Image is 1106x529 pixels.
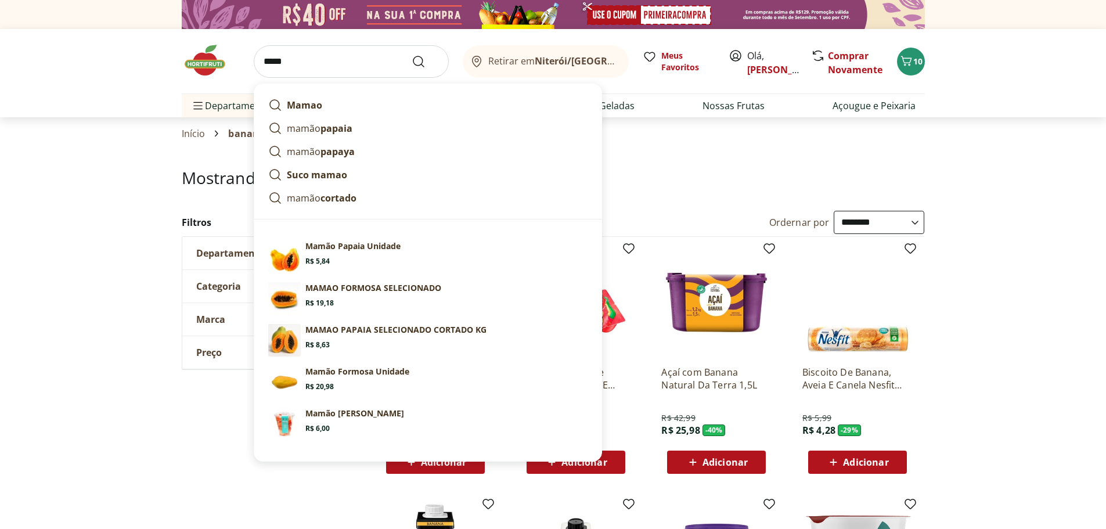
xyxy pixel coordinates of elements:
[305,340,330,350] span: R$ 8,63
[412,55,439,69] button: Submit Search
[182,270,356,303] button: Categoria
[264,163,592,186] a: Suco mamao
[264,117,592,140] a: mamãopapaia
[196,280,241,292] span: Categoria
[268,408,301,440] img: Principal
[527,451,625,474] button: Adicionar
[386,451,485,474] button: Adicionar
[320,192,356,204] strong: cortado
[320,145,355,158] strong: papaya
[264,403,592,445] a: PrincipalMamão [PERSON_NAME]R$ 6,00
[287,121,352,135] p: mamão
[182,128,206,139] a: Início
[702,99,765,113] a: Nossas Frutas
[305,282,441,294] p: MAMAO FORMOSA SELECIONADO
[182,303,356,336] button: Marca
[264,140,592,163] a: mamãopapaya
[264,93,592,117] a: Mamao
[305,324,487,336] p: MAMAO PAPAIA SELECIONADO CORTADO KG
[264,278,592,319] a: Mamão Formosa SelecionadoMAMAO FORMOSA SELECIONADOR$ 19,18
[254,45,449,78] input: search
[305,382,334,391] span: R$ 20,98
[182,237,356,269] button: Departamento
[287,99,322,111] strong: Mamao
[287,168,347,181] strong: Suco mamao
[268,324,301,357] img: Mamão Papaia Selecionado Cortado
[661,424,700,437] span: R$ 25,98
[838,424,861,436] span: - 29 %
[196,314,225,325] span: Marca
[802,412,831,424] span: R$ 5,99
[182,211,357,234] h2: Filtros
[287,191,356,205] p: mamão
[421,458,466,467] span: Adicionar
[191,92,275,120] span: Departamentos
[667,451,766,474] button: Adicionar
[802,424,835,437] span: R$ 4,28
[535,55,667,67] b: Niterói/[GEOGRAPHIC_DATA]
[802,246,913,357] img: Biscoito De Banana, Aveia E Canela Nesfit 160G
[268,366,301,398] img: Mamão Formosa Unidade
[661,412,695,424] span: R$ 42,99
[661,50,715,73] span: Meus Favoritos
[802,366,913,391] a: Biscoito De Banana, Aveia E Canela Nesfit 160G
[182,168,925,187] h1: Mostrando resultados para:
[305,424,330,433] span: R$ 6,00
[913,56,923,67] span: 10
[196,247,265,259] span: Departamento
[264,319,592,361] a: Mamão Papaia Selecionado CortadoMAMAO PAPAIA SELECIONADO CORTADO KGR$ 8,63
[182,336,356,369] button: Preço
[305,408,404,419] p: Mamão [PERSON_NAME]
[661,246,772,357] img: Açaí com Banana Natural Da Terra 1,5L
[182,43,240,78] img: Hortifruti
[897,48,925,75] button: Carrinho
[769,216,830,229] label: Ordernar por
[463,45,629,78] button: Retirar emNiterói/[GEOGRAPHIC_DATA]
[305,240,401,252] p: Mamão Papaia Unidade
[228,128,265,139] span: banana
[808,451,907,474] button: Adicionar
[488,56,617,66] span: Retirar em
[264,186,592,210] a: mamãocortado
[747,63,823,76] a: [PERSON_NAME]
[191,92,205,120] button: Menu
[747,49,799,77] span: Olá,
[264,236,592,278] a: Mamão Papaia UnidadeMamão Papaia UnidadeR$ 5,84
[702,424,726,436] span: - 40 %
[643,50,715,73] a: Meus Favoritos
[828,49,882,76] a: Comprar Novamente
[305,366,409,377] p: Mamão Formosa Unidade
[196,347,222,358] span: Preço
[305,298,334,308] span: R$ 19,18
[264,361,592,403] a: Mamão Formosa UnidadeMamão Formosa UnidadeR$ 20,98
[268,282,301,315] img: Mamão Formosa Selecionado
[702,458,748,467] span: Adicionar
[268,240,301,273] img: Mamão Papaia Unidade
[833,99,916,113] a: Açougue e Peixaria
[561,458,607,467] span: Adicionar
[320,122,352,135] strong: papaia
[305,257,330,266] span: R$ 5,84
[661,366,772,391] a: Açaí com Banana Natural Da Terra 1,5L
[843,458,888,467] span: Adicionar
[287,145,355,159] p: mamão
